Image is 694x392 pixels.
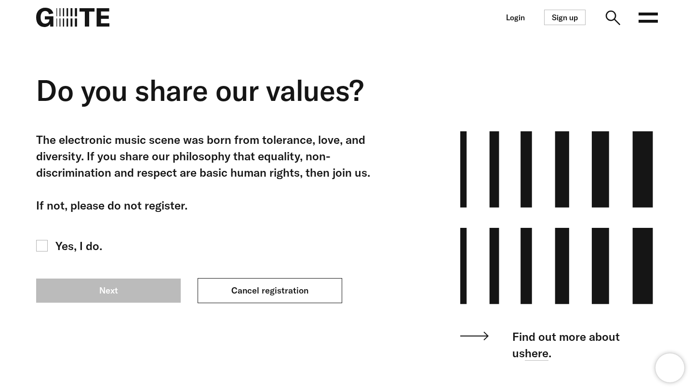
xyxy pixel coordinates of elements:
[198,278,342,303] a: Cancel registration
[544,10,586,25] a: Sign up
[36,240,48,252] input: Yes, I do.
[36,131,393,213] div: The electronic music scene was born from tolerance, love, and diversity. If you share our philoso...
[489,328,658,361] p: Find out more about us .
[55,238,102,254] span: Yes, I do.
[525,346,548,361] a: here
[460,131,653,304] img: Human Records
[655,353,684,382] iframe: Brevo live chat
[36,8,109,27] img: G=TE
[36,73,393,107] h2: Do you share our values?
[460,328,489,341] img: svg+xml;base64,PHN2ZyB4bWxucz0iaHR0cDovL3d3dy53My5vcmcvMjAwMC9zdmciIHdpZHRoPSI1OS42MTYiIGhlaWdodD...
[506,14,525,22] a: Login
